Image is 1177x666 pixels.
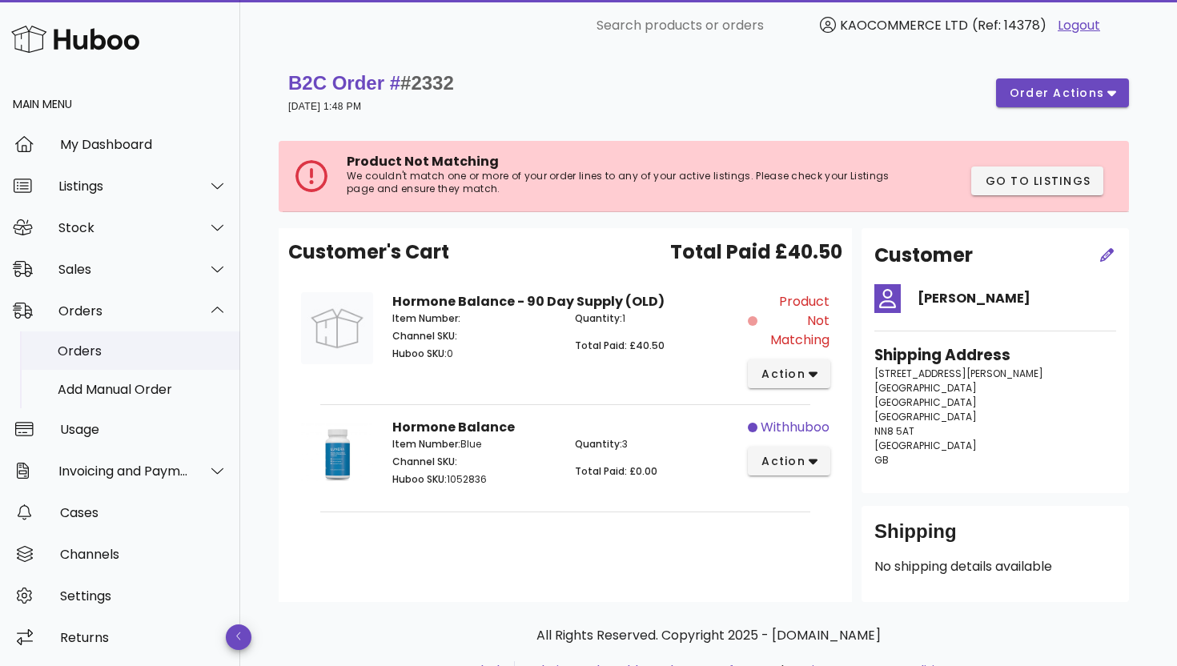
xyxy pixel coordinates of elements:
span: [GEOGRAPHIC_DATA] [874,381,977,395]
div: Orders [58,303,189,319]
img: Product Image [301,292,373,364]
span: NN8 5AT [874,424,914,438]
span: Item Number: [392,311,460,325]
p: 0 [392,347,556,361]
div: Shipping [874,519,1116,557]
span: [STREET_ADDRESS][PERSON_NAME] [874,367,1043,380]
span: Channel SKU: [392,455,457,468]
button: order actions [996,78,1129,107]
div: Channels [60,547,227,562]
a: Logout [1058,16,1100,35]
span: Go to Listings [984,173,1091,190]
span: [GEOGRAPHIC_DATA] [874,395,977,409]
strong: B2C Order # [288,72,454,94]
span: Huboo SKU: [392,347,447,360]
div: Orders [58,343,227,359]
p: No shipping details available [874,557,1116,576]
strong: Hormone Balance [392,418,515,436]
div: Settings [60,588,227,604]
button: action [748,447,830,475]
span: GB [874,453,889,467]
h2: Customer [874,241,973,270]
small: [DATE] 1:48 PM [288,101,361,112]
div: Cases [60,505,227,520]
div: Listings [58,179,189,194]
span: (Ref: 14378) [972,16,1046,34]
div: Add Manual Order [58,382,227,397]
span: Total Paid: £0.00 [575,464,657,478]
p: 1 [575,311,738,326]
span: withhuboo [761,418,830,437]
img: Product Image [301,418,373,490]
span: [GEOGRAPHIC_DATA] [874,410,977,423]
div: Invoicing and Payments [58,463,189,479]
span: KAOCOMMERCE LTD [840,16,968,34]
p: 1052836 [392,472,556,487]
span: Total Paid £40.50 [670,238,842,267]
span: Quantity: [575,437,622,451]
button: Go to Listings [971,166,1103,195]
div: My Dashboard [60,137,227,152]
span: [GEOGRAPHIC_DATA] [874,439,977,452]
p: Blue [392,437,556,451]
div: Sales [58,262,189,277]
button: action [748,359,830,388]
span: order actions [1009,85,1105,102]
span: Item Number: [392,437,460,451]
h4: [PERSON_NAME] [918,289,1116,308]
span: Customer's Cart [288,238,449,267]
span: action [761,453,805,470]
div: Returns [60,630,227,645]
span: #2332 [400,72,454,94]
span: Product Not Matching [761,292,830,350]
img: Huboo Logo [11,22,139,56]
span: action [761,366,805,383]
p: We couldn't match one or more of your order lines to any of your active listings. Please check yo... [347,170,893,195]
span: Huboo SKU: [392,472,447,486]
span: Channel SKU: [392,329,457,343]
span: Quantity: [575,311,622,325]
p: All Rights Reserved. Copyright 2025 - [DOMAIN_NAME] [291,626,1126,645]
span: Total Paid: £40.50 [575,339,665,352]
div: Stock [58,220,189,235]
p: 3 [575,437,738,451]
strong: Hormone Balance - 90 Day Supply (OLD) [392,292,665,311]
span: Product Not Matching [347,152,499,171]
h3: Shipping Address [874,344,1116,367]
div: Usage [60,422,227,437]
